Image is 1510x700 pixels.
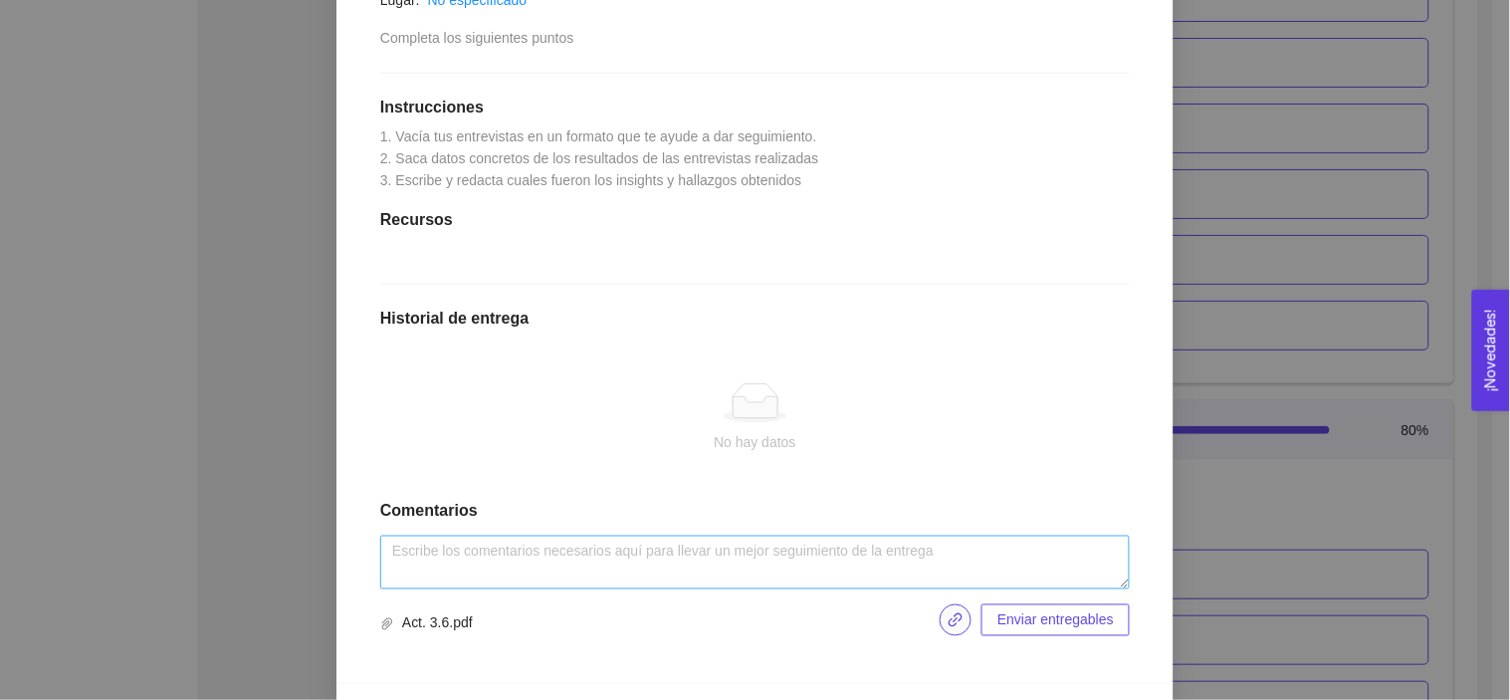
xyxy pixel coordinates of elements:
span: Enviar entregables [997,609,1114,631]
button: link [940,604,971,636]
button: Enviar entregables [981,604,1130,636]
button: Open Feedback Widget [1472,290,1510,411]
span: Act. 3.6.pdf [380,612,473,634]
h1: Instrucciones [380,98,1130,117]
h1: Recursos [380,210,1130,230]
div: No hay datos [396,431,1114,453]
span: 1. Vacía tus entrevistas en un formato que te ayude a dar seguimiento. 2. Saca datos concretos de... [380,128,821,188]
span: link [941,612,971,628]
h1: Comentarios [380,501,1130,521]
span: paper-clip [380,617,394,631]
h1: Historial de entrega [380,309,1130,329]
span: link [940,612,971,628]
span: Completa los siguientes puntos [380,30,574,46]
